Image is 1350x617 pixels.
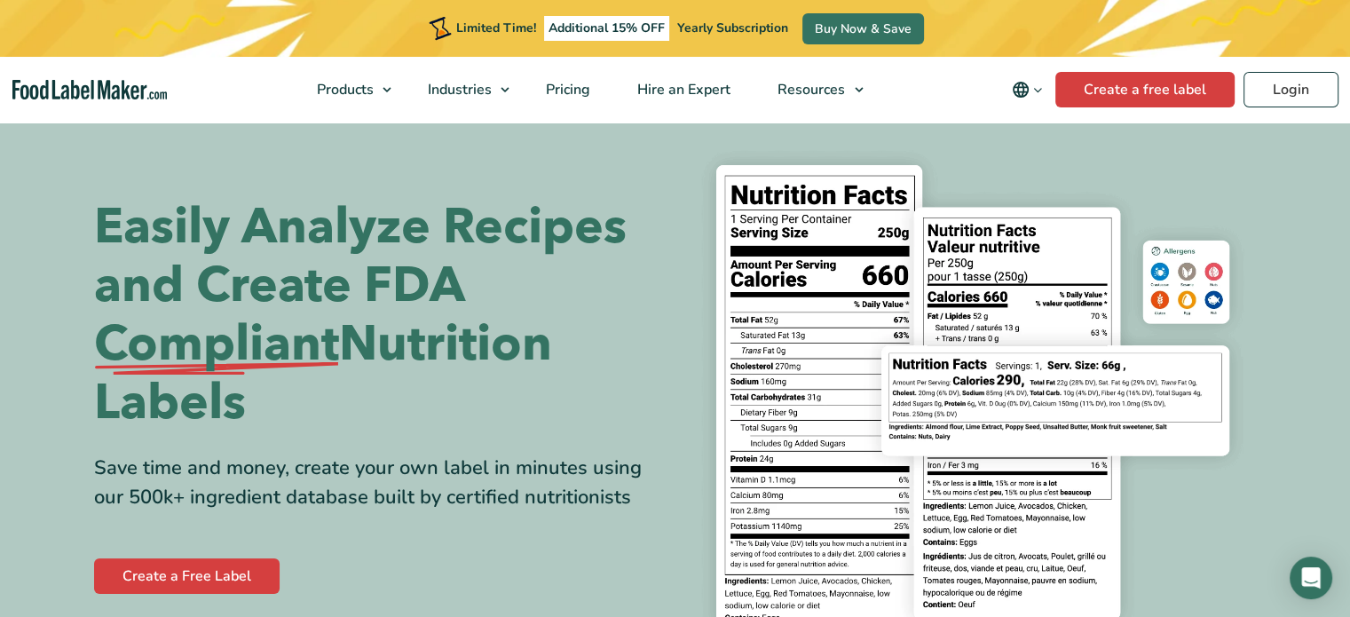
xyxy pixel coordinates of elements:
span: Limited Time! [456,20,536,36]
a: Pricing [523,57,610,123]
div: Open Intercom Messenger [1290,557,1332,599]
button: Change language [999,72,1055,107]
span: Yearly Subscription [677,20,788,36]
a: Create a Free Label [94,558,280,594]
span: Pricing [541,80,592,99]
span: Compliant [94,315,339,374]
a: Products [294,57,400,123]
span: Products [312,80,375,99]
a: Resources [754,57,872,123]
a: Buy Now & Save [802,13,924,44]
div: Save time and money, create your own label in minutes using our 500k+ ingredient database built b... [94,454,662,512]
a: Create a free label [1055,72,1235,107]
a: Hire an Expert [614,57,750,123]
span: Additional 15% OFF [544,16,669,41]
a: Food Label Maker homepage [12,80,168,100]
span: Industries [422,80,493,99]
span: Resources [772,80,847,99]
a: Industries [405,57,518,123]
span: Hire an Expert [632,80,732,99]
a: Login [1243,72,1338,107]
h1: Easily Analyze Recipes and Create FDA Nutrition Labels [94,198,662,432]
